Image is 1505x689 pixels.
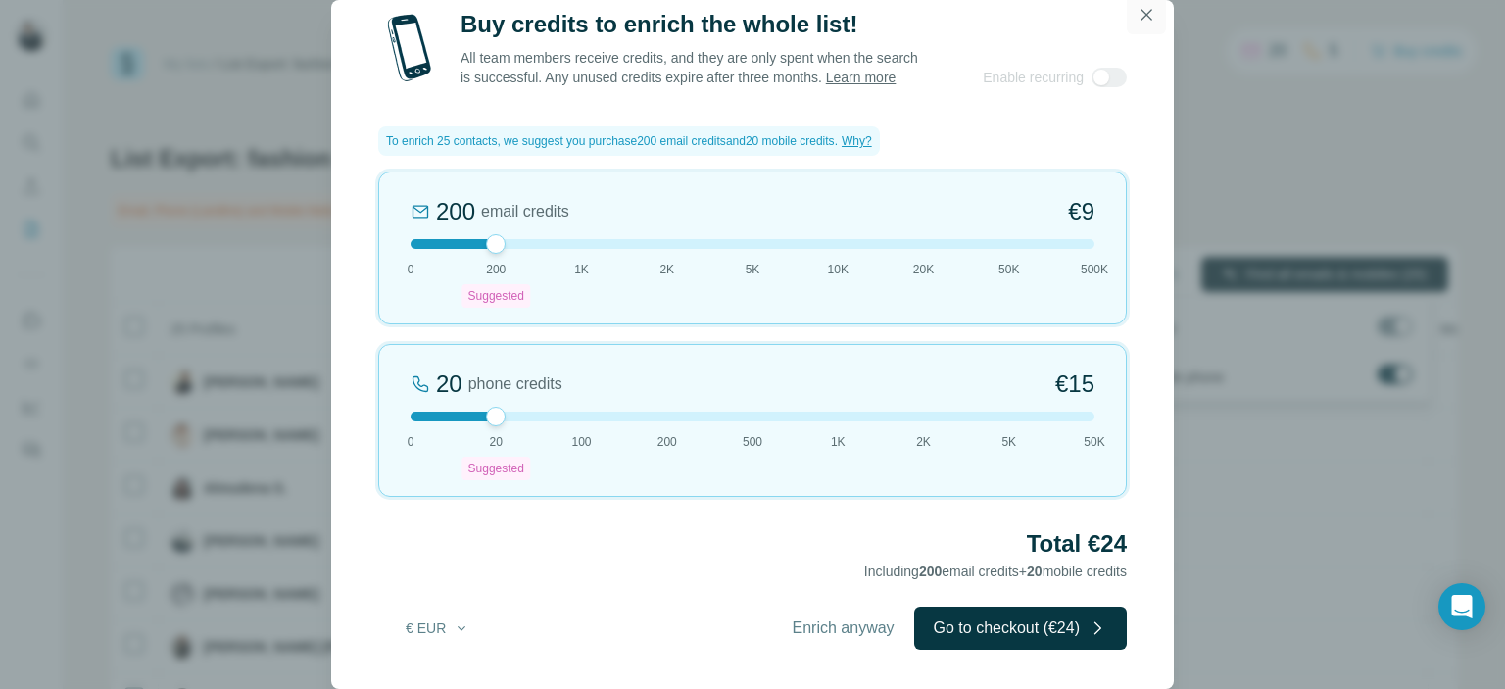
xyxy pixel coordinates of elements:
button: Go to checkout (€24) [914,607,1127,650]
span: 20 [490,433,503,451]
div: 200 [436,196,475,227]
span: 10K [828,261,849,278]
button: Enrich anyway [773,607,914,650]
span: 500 [743,433,762,451]
div: Open Intercom Messenger [1438,583,1485,630]
span: 0 [408,433,414,451]
a: Learn more [826,70,897,85]
span: 200 [919,564,942,579]
span: Enrich anyway [793,616,895,640]
span: 500K [1081,261,1108,278]
span: phone credits [468,372,562,396]
img: mobile-phone [378,9,441,87]
div: Suggested [462,457,530,480]
span: 100 [571,433,591,451]
span: 50K [1084,433,1104,451]
span: Enable recurring [983,68,1084,87]
span: 2K [916,433,931,451]
span: 200 [486,261,506,278]
button: € EUR [392,611,483,646]
span: 0 [408,261,414,278]
div: Suggested [462,284,530,308]
h2: Total €24 [378,528,1127,560]
span: email credits [481,200,569,223]
span: €15 [1055,369,1094,400]
span: 2K [659,261,674,278]
span: Why? [842,134,872,148]
span: 5K [746,261,760,278]
span: 5K [1001,433,1016,451]
span: 50K [998,261,1019,278]
span: 1K [574,261,589,278]
span: €9 [1068,196,1094,227]
span: 20K [913,261,934,278]
div: 20 [436,369,462,400]
span: To enrich 25 contacts, we suggest you purchase 200 email credits and 20 mobile credits . [386,132,838,150]
span: 200 [657,433,677,451]
span: 1K [831,433,846,451]
p: All team members receive credits, and they are only spent when the search is successful. Any unus... [461,48,920,87]
span: Including email credits + mobile credits [864,564,1127,579]
span: 20 [1027,564,1043,579]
